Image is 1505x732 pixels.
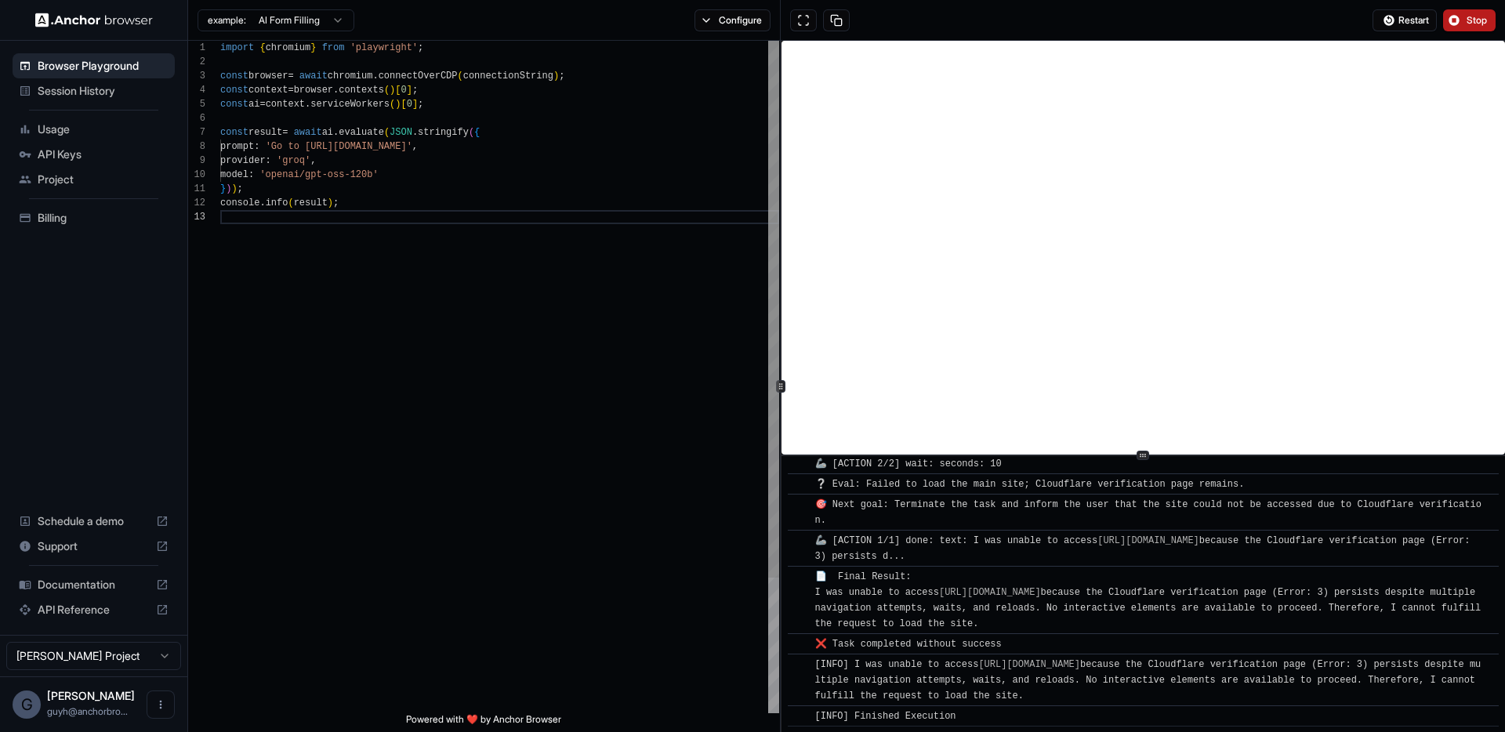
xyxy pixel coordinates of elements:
span: . [333,85,339,96]
span: 'playwright' [350,42,418,53]
span: const [220,99,248,110]
span: Usage [38,121,169,137]
span: ( [288,197,293,208]
span: connectOverCDP [379,71,458,82]
span: ( [384,85,390,96]
span: ) [328,197,333,208]
button: Configure [694,9,771,31]
span: . [372,71,378,82]
span: ] [412,99,418,110]
span: [INFO] I was unable to access because the Cloudflare verification page (Error: 3) persists despit... [815,659,1481,701]
div: Documentation [13,572,175,597]
div: Project [13,167,175,192]
span: context [248,85,288,96]
span: ) [390,85,395,96]
span: { [259,42,265,53]
span: ​ [796,569,803,585]
span: prompt [220,141,254,152]
span: ) [553,71,559,82]
span: Schedule a demo [38,513,150,529]
div: 10 [188,168,205,182]
span: , [310,155,316,166]
div: API Reference [13,597,175,622]
span: . [305,99,310,110]
span: ; [559,71,564,82]
div: 6 [188,111,205,125]
div: Support [13,534,175,559]
span: . [259,197,265,208]
div: 12 [188,196,205,210]
span: Support [38,538,150,554]
div: Schedule a demo [13,509,175,534]
span: Session History [38,83,169,99]
button: Copy session ID [823,9,850,31]
span: ; [333,197,339,208]
span: ) [226,183,231,194]
a: [URL][DOMAIN_NAME] [1097,535,1199,546]
span: 'openai/gpt-oss-120b' [259,169,378,180]
span: result [294,197,328,208]
span: 'Go to [URL][DOMAIN_NAME]' [266,141,412,152]
div: Session History [13,78,175,103]
span: guyh@anchorbrowser.io [47,705,128,717]
span: ​ [796,497,803,513]
button: Stop [1443,9,1496,31]
span: 🦾 [ACTION 1/1] done: text: I was unable to access because the Cloudflare verification page (Error... [815,535,1476,562]
span: = [288,71,293,82]
span: await [294,127,322,138]
span: [ [395,85,401,96]
img: Anchor Logo [35,13,153,27]
div: 11 [188,182,205,196]
div: Usage [13,117,175,142]
div: 4 [188,83,205,97]
span: API Reference [38,602,150,618]
span: ( [384,127,390,138]
span: chromium [328,71,373,82]
div: 9 [188,154,205,168]
span: ​ [796,477,803,492]
button: Open in full screen [790,9,817,31]
span: result [248,127,282,138]
span: ) [231,183,237,194]
span: ; [418,42,423,53]
div: 8 [188,140,205,154]
a: [URL][DOMAIN_NAME] [939,587,1041,598]
span: 🦾 [ACTION 2/2] wait: seconds: 10 [815,458,1002,469]
span: serviceWorkers [310,99,390,110]
div: 3 [188,69,205,83]
span: [INFO] Finished Execution [815,711,956,722]
span: Powered with ❤️ by Anchor Browser [406,713,561,732]
span: . [333,127,339,138]
span: Restart [1398,14,1429,27]
a: [URL][DOMAIN_NAME] [978,659,1080,670]
button: Restart [1373,9,1437,31]
div: 1 [188,41,205,55]
span: ​ [796,456,803,472]
span: ] [407,85,412,96]
span: ( [458,71,463,82]
span: const [220,85,248,96]
div: Billing [13,205,175,230]
span: , [412,141,418,152]
span: [ [401,99,406,110]
div: Browser Playground [13,53,175,78]
span: = [282,127,288,138]
span: evaluate [339,127,384,138]
span: ai [248,99,259,110]
span: ​ [796,636,803,652]
span: 🎯 Next goal: Terminate the task and inform the user that the site could not be accessed due to Cl... [815,499,1481,526]
span: context [266,99,305,110]
span: } [310,42,316,53]
span: } [220,183,226,194]
div: API Keys [13,142,175,167]
span: info [266,197,288,208]
span: chromium [266,42,311,53]
span: provider [220,155,266,166]
span: from [322,42,345,53]
div: 5 [188,97,205,111]
span: Documentation [38,577,150,592]
div: G [13,690,41,719]
span: ​ [796,657,803,672]
span: ( [390,99,395,110]
span: console [220,197,259,208]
